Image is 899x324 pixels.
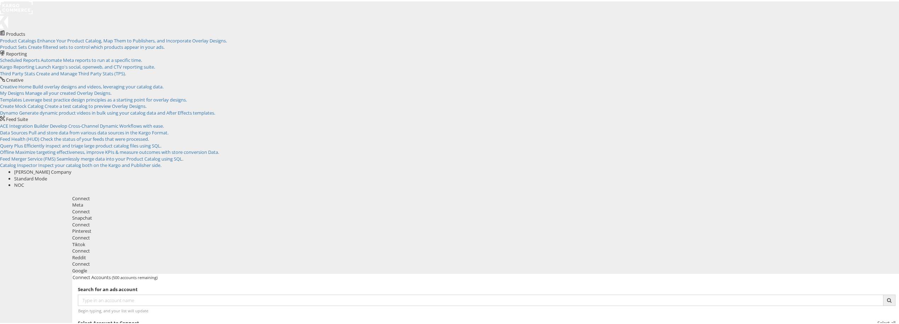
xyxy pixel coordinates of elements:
span: Create filtered sets to control which products appear in your ads. [28,42,165,49]
span: Generate dynamic product videos in bulk using your catalog data and After Effects templates. [19,108,215,115]
span: (500 accounts remaining) [112,273,158,279]
strong: Search for an ads account [78,285,138,291]
span: Reporting [6,49,27,56]
span: Build overlay designs and videos, leveraging your catalog data. [33,82,164,88]
span: Create a test catalog to preview Overlay Designs. [45,102,147,108]
span: Check the status of your feeds that were processed. [40,134,149,141]
span: Connect Accounts [73,273,111,279]
span: Pull and store data from various data sources in the Kargo Format. [29,128,168,134]
div: Begin typing, and your list will update [78,307,895,312]
input: Type in an account name [78,293,883,305]
span: Leverage best practice design principles as a starting point for overlay designs. [23,95,187,102]
span: Standard Mode [14,174,47,180]
span: Create and Manage Third Party Stats (TPS). [36,69,126,75]
span: Automate Meta reports to run at a specific time. [41,56,142,62]
span: Products [6,29,25,36]
span: NOC [14,180,24,187]
span: Inspect your catalog both on the Kargo and Publisher side. [38,161,161,167]
span: Develop Cross-Channel Dynamic Workflows with ease. [50,121,164,128]
span: Maximize targeting effectiveness, improve KPIs & measure outcomes with store conversion Data. [15,147,219,154]
span: Enhance Your Product Catalog, Map Them to Publishers, and Incorporate Overlay Designs. [37,36,227,42]
span: Seamlessly merge data into your Product Catalog using SQL. [57,154,183,161]
span: [PERSON_NAME] Company [14,167,71,174]
span: Manage all your created Overlay Designs. [25,88,111,95]
span: Efficiently inspect and triage large product catalog files using SQL. [24,141,161,147]
span: Launch Kargo's social, openweb, and CTV reporting suite. [35,62,155,69]
span: Feed Suite [6,115,28,121]
span: Creative [6,75,23,82]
